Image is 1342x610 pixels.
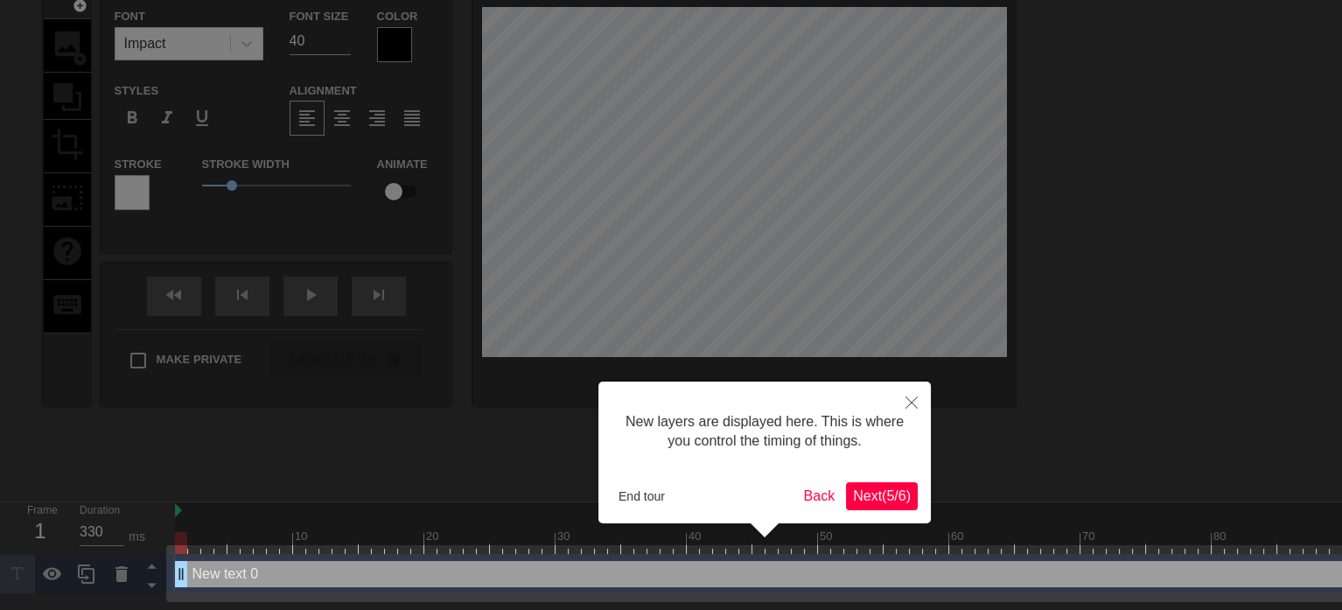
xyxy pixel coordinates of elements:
button: End tour [612,483,672,509]
span: Next ( 5 / 6 ) [853,488,911,503]
div: New layers are displayed here. This is where you control the timing of things. [612,395,918,469]
button: Back [797,482,842,510]
button: Next [846,482,918,510]
button: Close [892,382,931,422]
